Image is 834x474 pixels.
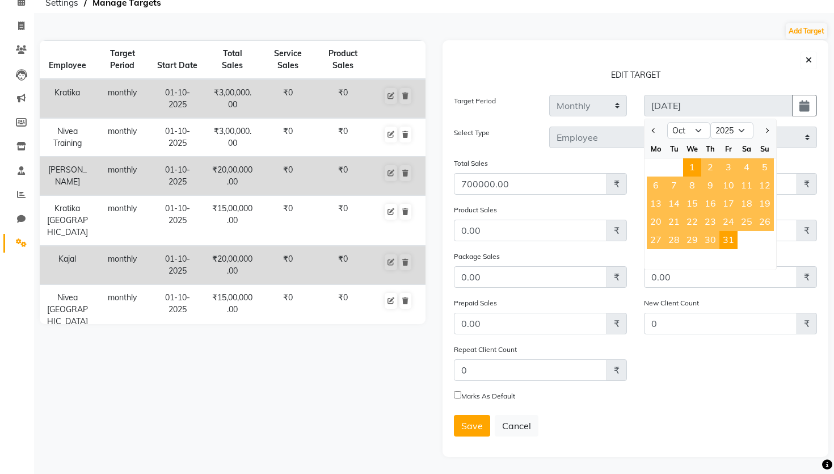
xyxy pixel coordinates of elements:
input: Amount (to the nearest dollar) [454,266,607,288]
td: 01-10-2025 [150,285,205,335]
td: ₹0 [260,246,315,284]
span: 24 [719,213,738,231]
button: Save [454,415,490,437]
div: Su [756,140,774,158]
label: Target Period [454,96,496,106]
td: Kajal [40,246,95,284]
td: [PERSON_NAME] [40,157,95,195]
span: ₹ [606,266,627,288]
td: ₹15,00,000.00 [205,285,260,335]
th: Service Sales [260,41,315,79]
label: Prepaid Sales [454,298,497,308]
span: 1 [683,158,701,177]
input: Amount (to the nearest dollar) [644,266,797,288]
td: ₹20,00,000.00 [205,157,260,195]
label: Product Sales [454,205,497,215]
input: YYYY/MM/DD - YYYY/MM/DD [644,95,793,116]
span: 31 [719,231,738,249]
div: Thursday, October 30, 2025 [701,231,719,249]
span: 8 [683,177,701,195]
div: Thursday, October 16, 2025 [701,195,719,213]
span: ₹ [606,359,627,381]
div: Thursday, October 23, 2025 [701,213,719,231]
td: ₹0 [315,157,370,195]
button: Previous month [649,121,659,140]
div: Saturday, October 11, 2025 [738,177,756,195]
span: 4 [738,158,756,177]
th: Start Date [150,41,205,79]
div: Wednesday, October 29, 2025 [683,231,701,249]
div: Thursday, October 2, 2025 [701,158,719,177]
label: New Client Count [644,298,699,308]
div: Wednesday, October 1, 2025 [683,158,701,177]
span: 20 [647,213,665,231]
div: Tuesday, October 14, 2025 [665,195,683,213]
div: Sa [738,140,756,158]
span: 26 [756,213,774,231]
span: 7 [665,177,683,195]
select: Select month [667,122,710,139]
div: Sunday, October 26, 2025 [756,213,774,231]
span: 9 [701,177,719,195]
td: monthly [95,285,150,335]
span: 25 [738,213,756,231]
div: Monday, October 6, 2025 [647,177,665,195]
span: 27 [647,231,665,249]
div: Friday, October 24, 2025 [719,213,738,231]
td: ₹0 [260,119,315,157]
div: Th [701,140,719,158]
td: ₹15,00,000.00 [205,196,260,246]
div: Friday, October 3, 2025 [719,158,738,177]
button: Next month [762,121,772,140]
td: 01-10-2025 [150,80,205,118]
input: Amount (to the nearest dollar) [454,220,607,241]
td: monthly [95,196,150,246]
td: ₹0 [315,80,370,118]
button: Add Target [786,23,827,39]
td: monthly [95,246,150,284]
span: 10 [719,177,738,195]
th: Target Period [95,41,150,79]
input: Amount (to the nearest dollar) [454,313,607,334]
td: ₹3,00,000.00 [205,80,260,118]
td: ₹0 [315,246,370,284]
span: 23 [701,213,719,231]
div: We [683,140,701,158]
span: 22 [683,213,701,231]
div: Mo [647,140,665,158]
td: ₹0 [315,196,370,246]
span: 18 [738,195,756,213]
td: ₹20,00,000.00 [205,246,260,284]
input: Amount (to the nearest dollar) [644,313,797,334]
span: ₹ [797,220,817,241]
select: Select year [710,122,753,139]
div: Thursday, October 9, 2025 [701,177,719,195]
th: Product Sales [315,41,370,79]
div: Saturday, October 25, 2025 [738,213,756,231]
input: Amount (to the nearest dollar) [454,173,607,195]
td: monthly [95,119,150,157]
div: Sunday, October 5, 2025 [756,158,774,177]
td: ₹0 [260,157,315,195]
td: ₹0 [260,80,315,118]
label: Marks As Default [461,391,515,401]
th: Total Sales [205,41,260,79]
div: Monday, October 27, 2025 [647,231,665,249]
span: 14 [665,195,683,213]
div: Saturday, October 4, 2025 [738,158,756,177]
span: ₹ [606,313,627,334]
div: Tuesday, October 7, 2025 [665,177,683,195]
td: Nivea Training [40,119,95,157]
span: 30 [701,231,719,249]
td: monthly [95,80,150,118]
span: 12 [756,177,774,195]
span: 2 [701,158,719,177]
div: Tuesday, October 21, 2025 [665,213,683,231]
td: ₹0 [315,119,370,157]
td: ₹3,00,000.00 [205,119,260,157]
div: Sunday, October 19, 2025 [756,195,774,213]
div: Wednesday, October 8, 2025 [683,177,701,195]
span: ₹ [606,173,627,195]
td: ₹0 [260,285,315,335]
span: 28 [665,231,683,249]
